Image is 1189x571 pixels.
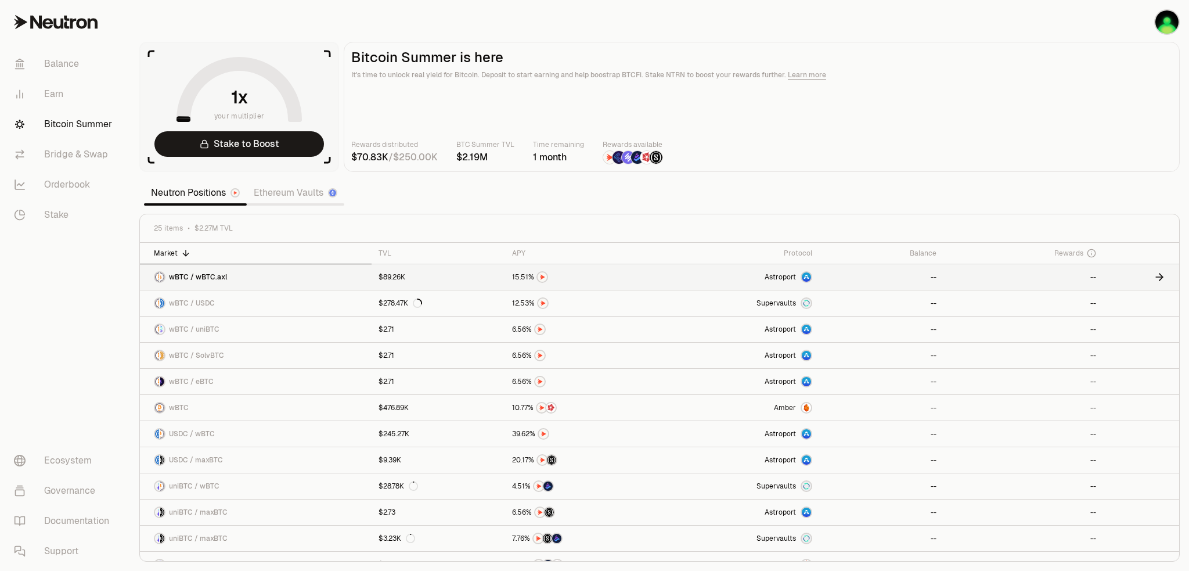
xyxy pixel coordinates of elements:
span: Astroport [765,325,796,334]
p: Rewards available [603,139,663,150]
a: -- [943,290,1103,316]
button: NTRN [512,376,650,387]
span: uniBTC [169,560,193,569]
img: USDC Logo [155,455,159,465]
span: Supervaults [756,482,796,491]
a: $2.71 [372,369,506,394]
a: NTRNStructured PointsBedrock Diamonds [505,526,657,551]
img: NTRN [535,377,545,386]
a: -- [819,264,943,290]
a: -- [943,264,1103,290]
a: -- [943,526,1103,551]
a: NTRN [505,264,657,290]
div: $2.71 [379,377,394,386]
a: $2.73 [372,500,506,525]
div: $24.71K [379,560,403,569]
img: NTRN [534,560,543,569]
img: wBTC Logo [155,325,159,334]
span: Astroport [765,429,796,439]
a: wBTC LogowBTC.axl LogowBTC / wBTC.axl [140,264,372,290]
img: USDC Logo [155,429,159,439]
img: eBTC Logo [160,377,164,386]
a: wBTC LogoUSDC LogowBTC / USDC [140,290,372,316]
img: Mars Fragments [553,560,562,569]
img: NTRN [535,351,545,360]
a: -- [943,473,1103,499]
a: NTRN [505,317,657,342]
img: NTRN [535,325,545,334]
a: -- [819,395,943,421]
span: uniBTC / wBTC [169,482,219,491]
img: SolvBTC Logo [160,351,164,360]
a: Astroport [657,447,819,473]
img: uniBTC Logo [155,560,164,569]
img: maxBTC Logo [160,508,164,517]
a: $2.71 [372,343,506,368]
a: Learn more [788,70,826,80]
img: maxBTC Logo [160,455,164,465]
a: $89.26K [372,264,506,290]
button: NTRNStructured Points [512,454,650,466]
a: SupervaultsSupervaults [657,290,819,316]
span: Amber [774,560,796,569]
a: $245.27K [372,421,506,447]
img: Bedrock Diamonds [631,151,644,164]
img: uniBTC Logo [155,508,159,517]
a: Documentation [5,506,125,536]
span: uniBTC / maxBTC [169,508,228,517]
a: USDC LogomaxBTC LogoUSDC / maxBTC [140,447,372,473]
div: $9.39K [379,455,401,465]
span: wBTC / eBTC [169,377,214,386]
button: NTRNStructured Points [512,507,650,518]
span: Astroport [765,455,796,465]
img: NTRN [538,272,547,282]
a: NTRNBedrock Diamonds [505,473,657,499]
a: USDC LogowBTC LogoUSDC / wBTC [140,421,372,447]
img: Supervaults [802,534,811,543]
img: wBTC Logo [155,272,159,282]
div: / [351,150,438,164]
div: $476.89K [379,403,409,412]
div: Market [154,249,365,258]
a: -- [943,369,1103,394]
a: -- [819,290,943,316]
a: AmberAmber [657,395,819,421]
a: NTRNMars Fragments [505,395,657,421]
img: NTRN [534,482,543,491]
a: Astroport [657,421,819,447]
img: NTRN [535,508,545,517]
img: Amber [802,403,811,412]
div: Balance [826,249,936,258]
img: maxBTC Logo [160,534,164,543]
img: NTRN [603,151,616,164]
button: NTRN [512,324,650,335]
span: Supervaults [756,534,796,543]
a: Balance [5,49,125,79]
a: Orderbook [5,170,125,200]
img: Bedrock Diamonds [543,560,553,569]
img: Atom Wallet [1155,10,1179,34]
a: NTRNStructured Points [505,447,657,473]
img: uniBTC Logo [160,325,164,334]
img: Structured Points [545,508,554,517]
a: Neutron Positions [144,181,247,204]
a: -- [943,395,1103,421]
span: wBTC / USDC [169,299,215,308]
a: $278.47K [372,290,506,316]
a: Bitcoin Summer [5,109,125,139]
img: Structured Points [547,455,556,465]
a: -- [819,473,943,499]
div: $2.71 [379,325,394,334]
button: NTRNMars Fragments [512,402,650,414]
img: Mars Fragments [546,403,556,412]
span: uniBTC / maxBTC [169,534,228,543]
a: Support [5,536,125,566]
a: $9.39K [372,447,506,473]
img: Supervaults [802,482,811,491]
span: wBTC / wBTC.axl [169,272,227,282]
a: -- [943,500,1103,525]
a: -- [819,500,943,525]
a: Astroport [657,317,819,342]
div: APY [512,249,650,258]
img: uniBTC Logo [155,534,159,543]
